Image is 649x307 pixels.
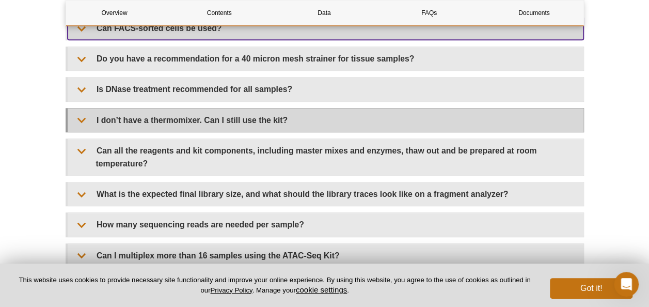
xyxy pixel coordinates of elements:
[550,278,632,299] button: Got it!
[276,1,373,25] a: Data
[68,78,583,101] summary: Is DNase treatment recommended for all samples?
[171,1,268,25] a: Contents
[68,109,583,132] summary: I don’t have a thermomixer. Can I still use the kit?
[68,17,583,40] summary: Can FACS-sorted cells be used?
[17,275,533,295] p: This website uses cookies to provide necessary site functionality and improve your online experie...
[68,47,583,70] summary: Do you have a recommendation for a 40 micron mesh strainer for tissue samples?
[68,182,583,206] summary: What is the expected final library size, and what should the library traces look like on a fragme...
[210,286,252,294] a: Privacy Policy
[68,213,583,236] summary: How many sequencing reads are needed per sample?
[68,244,583,267] summary: Can I multiplex more than 16 samples using the ATAC-Seq Kit?
[296,285,347,294] button: cookie settings
[485,1,582,25] a: Documents
[68,139,583,175] summary: Can all the reagents and kit components, including master mixes and enzymes, thaw out and be prep...
[614,272,639,297] iframe: Intercom live chat
[66,1,163,25] a: Overview
[381,1,478,25] a: FAQs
